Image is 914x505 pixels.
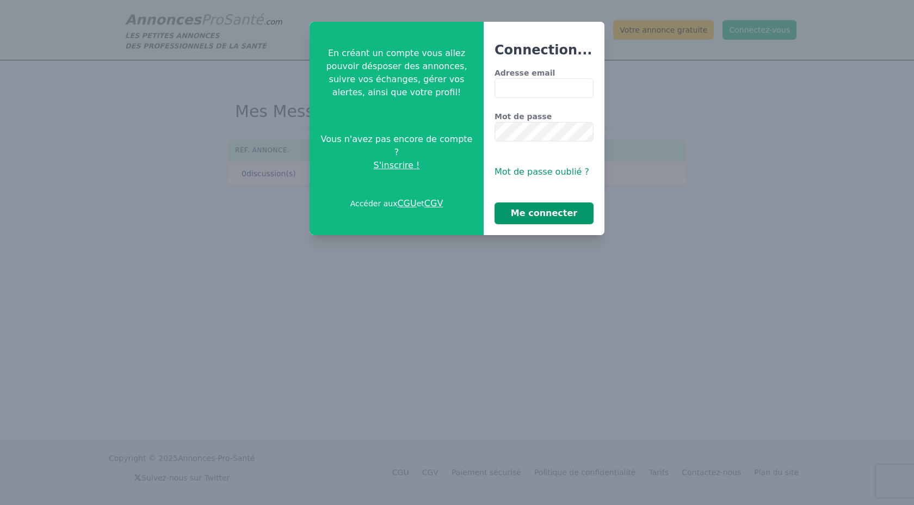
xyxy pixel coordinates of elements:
label: Mot de passe [495,111,594,122]
span: Mot de passe oublié ? [495,167,589,177]
button: Me connecter [495,202,594,224]
p: En créant un compte vous allez pouvoir désposer des annonces, suivre vos échanges, gérer vos aler... [318,47,475,99]
a: CGU [397,198,416,208]
label: Adresse email [495,67,594,78]
a: CGV [424,198,443,208]
span: Vous n'avez pas encore de compte ? [318,133,475,159]
h3: Connection... [495,41,594,59]
span: S'inscrire ! [374,159,420,172]
p: Accéder aux et [350,197,443,210]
